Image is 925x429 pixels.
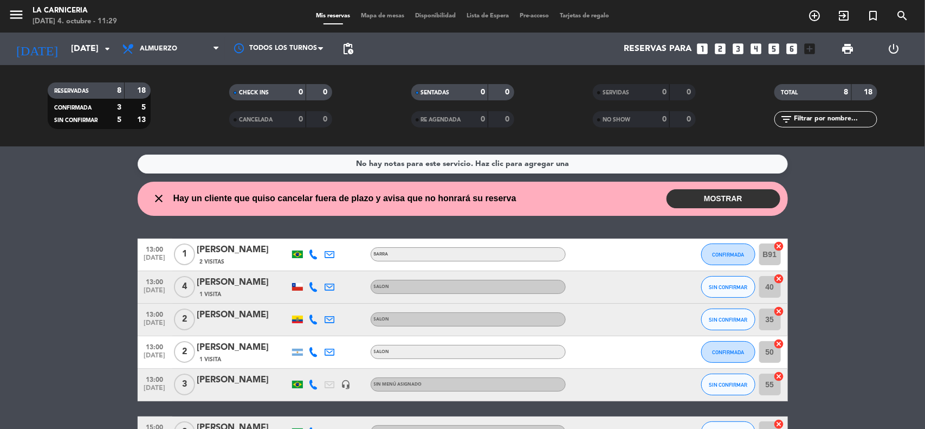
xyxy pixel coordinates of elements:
i: headset_mic [341,380,351,389]
strong: 0 [299,88,303,96]
i: turned_in_not [866,9,879,22]
span: Pre-acceso [514,13,554,19]
i: [DATE] [8,37,66,61]
i: looks_one [696,42,710,56]
span: 13:00 [141,275,169,287]
strong: 18 [864,88,875,96]
span: pending_actions [341,42,354,55]
span: print [841,42,854,55]
span: 13:00 [141,373,169,385]
span: NO SHOW [603,117,630,123]
span: Disponibilidad [410,13,461,19]
strong: 0 [324,88,330,96]
i: cancel [774,371,785,382]
span: SIN CONFIRMAR [709,284,747,290]
i: menu [8,7,24,23]
span: Sin menú asignado [374,382,422,387]
strong: 0 [505,116,512,123]
span: RE AGENDADA [421,117,461,123]
span: SALON [374,317,390,322]
i: cancel [774,241,785,252]
span: TOTAL [781,90,798,95]
span: [DATE] [141,352,169,364]
span: Tarjetas de regalo [554,13,614,19]
strong: 3 [117,104,121,111]
strong: 8 [844,88,849,96]
strong: 0 [481,116,485,123]
span: 1 Visita [200,290,222,299]
strong: 5 [117,116,121,124]
span: 3 [174,374,195,395]
i: add_circle_outline [808,9,821,22]
span: 2 [174,341,195,363]
i: close [153,192,166,205]
i: filter_list [780,113,793,126]
span: Mapa de mesas [355,13,410,19]
div: No hay notas para este servicio. Haz clic para agregar una [356,158,569,170]
strong: 0 [687,116,693,123]
div: [PERSON_NAME] [197,243,289,257]
div: La Carniceria [33,5,117,16]
strong: 0 [481,88,485,96]
span: CONFIRMADA [712,252,744,258]
span: SIN CONFIRMAR [709,317,747,323]
div: [PERSON_NAME] [197,341,289,355]
span: SALON [374,350,390,354]
i: looks_3 [732,42,746,56]
strong: 0 [324,116,330,123]
span: 1 Visita [200,355,222,364]
i: looks_5 [767,42,781,56]
span: CONFIRMADA [712,349,744,355]
i: power_settings_new [887,42,900,55]
div: [DATE] 4. octubre - 11:29 [33,16,117,27]
strong: 0 [299,116,303,123]
input: Filtrar por nombre... [793,113,877,125]
span: Hay un cliente que quiso cancelar fuera de plazo y avisa que no honrará su reserva [173,191,516,206]
span: SALON [374,285,390,289]
button: SIN CONFIRMAR [701,374,755,395]
i: cancel [774,306,785,317]
span: CONFIRMADA [54,105,92,111]
button: menu [8,7,24,27]
span: SIN CONFIRMAR [54,118,98,123]
button: SIN CONFIRMAR [701,309,755,330]
i: looks_6 [785,42,799,56]
span: 4 [174,276,195,298]
span: 2 Visitas [200,258,225,266]
span: SIN CONFIRMAR [709,382,747,388]
span: 1 [174,244,195,265]
strong: 13 [137,116,148,124]
span: [DATE] [141,287,169,299]
span: Lista de Espera [461,13,514,19]
span: [DATE] [141,254,169,267]
span: [DATE] [141,319,169,332]
button: CONFIRMADA [701,341,755,363]
strong: 0 [687,88,693,96]
span: 2 [174,309,195,330]
span: 13:00 [141,340,169,353]
span: 13:00 [141,242,169,255]
div: [PERSON_NAME] [197,373,289,387]
i: cancel [774,273,785,284]
i: arrow_drop_down [101,42,114,55]
button: CONFIRMADA [701,244,755,265]
strong: 0 [505,88,512,96]
strong: 18 [137,87,148,94]
strong: 0 [662,116,667,123]
div: [PERSON_NAME] [197,308,289,322]
span: CANCELADA [239,117,273,123]
span: [DATE] [141,385,169,397]
span: BARRA [374,252,389,257]
strong: 5 [141,104,148,111]
span: Almuerzo [140,45,177,53]
strong: 0 [662,88,667,96]
span: Reservas para [624,44,692,54]
span: CHECK INS [239,90,269,95]
button: SIN CONFIRMAR [701,276,755,298]
div: LOG OUT [871,33,917,65]
button: MOSTRAR [667,189,780,208]
div: [PERSON_NAME] [197,276,289,290]
i: search [896,9,909,22]
span: SERVIDAS [603,90,629,95]
span: RESERVADAS [54,88,89,94]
